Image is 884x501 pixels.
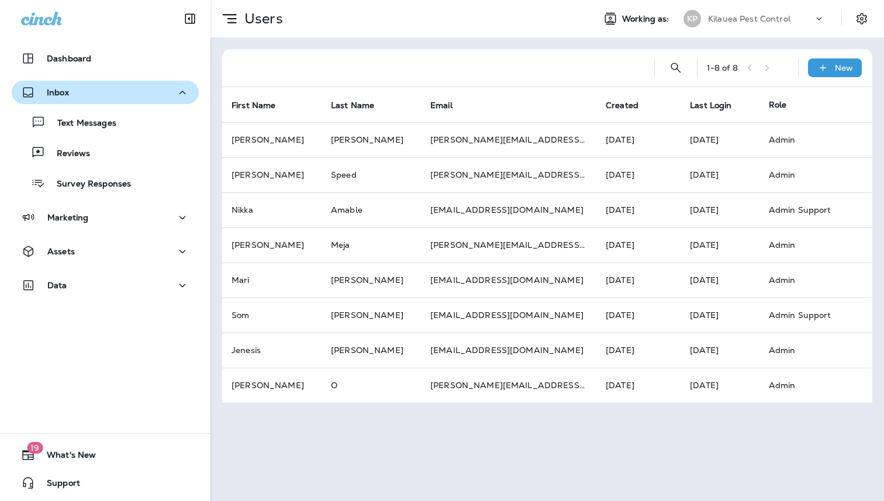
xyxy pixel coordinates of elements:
[681,262,759,298] td: [DATE]
[240,10,283,27] p: Users
[322,333,421,368] td: [PERSON_NAME]
[596,122,681,157] td: [DATE]
[222,122,322,157] td: [PERSON_NAME]
[596,298,681,333] td: [DATE]
[759,122,854,157] td: Admin
[12,171,199,195] button: Survey Responses
[12,471,199,495] button: Support
[47,54,91,63] p: Dashboard
[681,227,759,262] td: [DATE]
[12,47,199,70] button: Dashboard
[322,227,421,262] td: Meja
[331,101,374,110] span: Last Name
[835,63,853,72] p: New
[596,368,681,403] td: [DATE]
[222,368,322,403] td: [PERSON_NAME]
[222,192,322,227] td: Nikka
[759,262,854,298] td: Admin
[596,192,681,227] td: [DATE]
[596,262,681,298] td: [DATE]
[421,368,596,403] td: [PERSON_NAME][EMAIL_ADDRESS][DOMAIN_NAME]
[45,179,131,190] p: Survey Responses
[708,14,790,23] p: Kilauea Pest Control
[12,81,199,104] button: Inbox
[681,192,759,227] td: [DATE]
[421,192,596,227] td: [EMAIL_ADDRESS][DOMAIN_NAME]
[681,333,759,368] td: [DATE]
[430,101,453,110] span: Email
[35,450,96,464] span: What's New
[12,443,199,467] button: 19What's New
[769,99,787,110] span: Role
[12,240,199,263] button: Assets
[27,442,43,454] span: 19
[681,298,759,333] td: [DATE]
[421,157,596,192] td: [PERSON_NAME][EMAIL_ADDRESS][DOMAIN_NAME]
[331,100,389,110] span: Last Name
[12,110,199,134] button: Text Messages
[707,63,738,72] div: 1 - 8 of 8
[222,298,322,333] td: Som
[12,206,199,229] button: Marketing
[232,101,275,110] span: First Name
[47,213,88,222] p: Marketing
[759,368,854,403] td: Admin
[622,14,672,24] span: Working as:
[35,478,80,492] span: Support
[421,333,596,368] td: [EMAIL_ADDRESS][DOMAIN_NAME]
[690,101,731,110] span: Last Login
[421,262,596,298] td: [EMAIL_ADDRESS][DOMAIN_NAME]
[12,274,199,297] button: Data
[606,100,654,110] span: Created
[12,140,199,165] button: Reviews
[759,227,854,262] td: Admin
[421,298,596,333] td: [EMAIL_ADDRESS][DOMAIN_NAME]
[759,157,854,192] td: Admin
[681,157,759,192] td: [DATE]
[47,247,75,256] p: Assets
[47,88,69,97] p: Inbox
[596,157,681,192] td: [DATE]
[596,333,681,368] td: [DATE]
[322,262,421,298] td: [PERSON_NAME]
[222,227,322,262] td: [PERSON_NAME]
[421,227,596,262] td: [PERSON_NAME][EMAIL_ADDRESS][DOMAIN_NAME]
[46,118,116,129] p: Text Messages
[664,56,688,80] button: Search Users
[681,368,759,403] td: [DATE]
[681,122,759,157] td: [DATE]
[596,227,681,262] td: [DATE]
[174,7,206,30] button: Collapse Sidebar
[690,100,747,110] span: Last Login
[322,122,421,157] td: [PERSON_NAME]
[322,368,421,403] td: O
[683,10,701,27] div: KP
[45,148,90,160] p: Reviews
[322,298,421,333] td: [PERSON_NAME]
[606,101,638,110] span: Created
[421,122,596,157] td: [PERSON_NAME][EMAIL_ADDRESS][DOMAIN_NAME]
[759,298,854,333] td: Admin Support
[222,333,322,368] td: Jenesis
[222,157,322,192] td: [PERSON_NAME]
[759,192,854,227] td: Admin Support
[322,192,421,227] td: Amable
[322,157,421,192] td: Speed
[759,333,854,368] td: Admin
[851,8,872,29] button: Settings
[222,262,322,298] td: Mari
[232,100,291,110] span: First Name
[430,100,468,110] span: Email
[47,281,67,290] p: Data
